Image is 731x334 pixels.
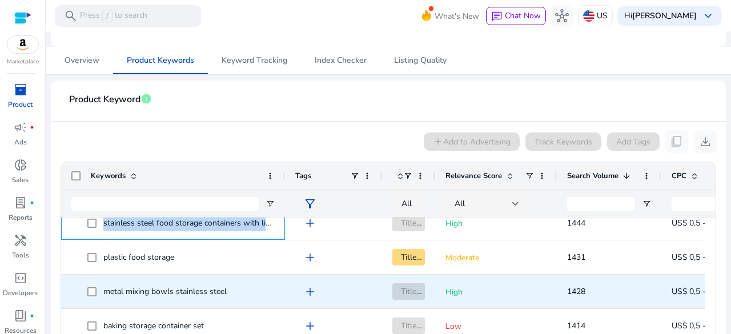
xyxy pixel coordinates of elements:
[392,317,425,334] span: Title
[127,57,194,65] span: Product Keywords
[445,212,547,235] p: High
[624,12,697,20] p: Hi
[491,11,503,22] span: chat
[567,252,585,263] span: 1431
[64,9,78,23] span: search
[303,216,317,230] span: add
[14,196,27,210] span: lab_profile
[103,218,274,228] span: stainless steel food storage containers with lids
[69,90,140,110] span: Product Keyword
[103,252,174,263] span: plastic food storage
[12,250,29,260] p: Tools
[392,249,425,265] span: Title
[303,197,317,211] span: filter_alt
[632,10,697,21] b: [PERSON_NAME]
[567,197,635,211] input: Search Volume Filter Input
[583,10,595,22] img: us.svg
[445,171,502,181] span: Relevance Score
[103,286,227,297] span: metal mixing bowls stainless steel
[303,319,317,333] span: add
[701,9,715,23] span: keyboard_arrow_down
[12,175,29,185] p: Sales
[455,198,465,209] span: All
[266,199,275,208] button: Open Filter Menu
[8,99,33,110] p: Product
[102,10,113,22] span: /
[303,285,317,299] span: add
[567,286,585,297] span: 1428
[7,58,39,66] p: Marketplace
[567,218,585,228] span: 1444
[567,320,585,331] span: 1414
[392,283,425,300] span: Title
[140,93,152,104] span: info
[71,197,259,211] input: Keywords Filter Input
[303,251,317,264] span: add
[597,6,608,26] p: US
[30,200,34,205] span: fiber_manual_record
[694,130,717,153] button: download
[9,212,33,223] p: Reports
[14,83,27,96] span: inventory_2
[14,158,27,172] span: donut_small
[445,280,547,304] p: High
[30,313,34,318] span: fiber_manual_record
[14,309,27,323] span: book_4
[315,57,367,65] span: Index Checker
[567,171,618,181] span: Search Volume
[551,5,573,27] button: hub
[14,120,27,134] span: campaign
[91,171,126,181] span: Keywords
[392,215,425,231] span: Title
[7,36,38,53] img: amazon.svg
[394,57,447,65] span: Listing Quality
[103,320,204,331] span: baking storage container set
[14,234,27,247] span: handyman
[30,125,34,130] span: fiber_manual_record
[65,57,99,65] span: Overview
[401,198,412,209] span: All
[486,7,546,25] button: chatChat Now
[3,288,38,298] p: Developers
[80,10,147,22] p: Press to search
[698,135,712,148] span: download
[672,171,686,181] span: CPC
[14,271,27,285] span: code_blocks
[435,6,479,26] span: What's New
[14,137,27,147] p: Ads
[642,199,651,208] button: Open Filter Menu
[295,171,311,181] span: Tags
[555,9,569,23] span: hub
[505,10,541,21] span: Chat Now
[222,57,287,65] span: Keyword Tracking
[445,246,547,269] p: Moderate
